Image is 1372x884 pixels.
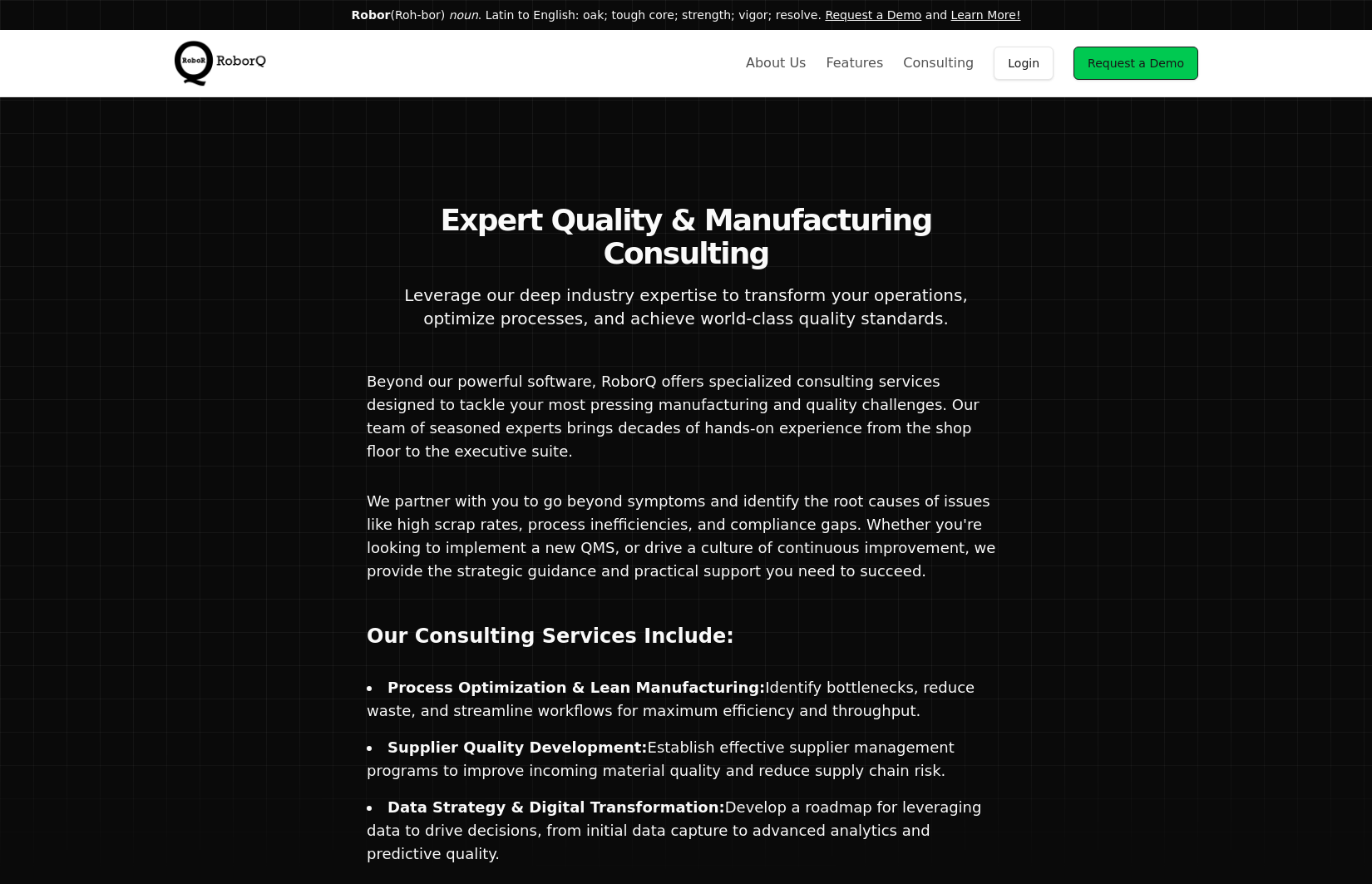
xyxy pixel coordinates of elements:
[994,47,1054,80] a: Login
[746,53,806,73] a: About Us
[174,38,274,88] img: RoborQ Inc. Logo
[367,796,1005,866] li: Develop a roadmap for leveraging data to drive decisions, from initial data capture to advanced a...
[367,676,1005,723] li: Identify bottlenecks, reduce waste, and streamline workflows for maximum efficiency and throughput.
[387,679,765,696] strong: Process Optimization & Lean Manufacturing:
[387,738,648,756] strong: Supplier Quality Development:
[367,204,1005,270] h2: Expert Quality & Manufacturing Consulting
[826,53,883,73] a: Features
[20,7,1352,23] p: (Roh-bor) . Latin to English: oak; tough core; strength; vigor; resolve. and
[387,798,725,816] strong: Data Strategy & Digital Transformation:
[367,370,1005,463] p: Beyond our powerful software, RoborQ offers specialized consulting services designed to tackle yo...
[449,8,478,22] em: noun
[1073,47,1198,80] a: Request a Demo
[367,610,1005,649] h3: Our Consulting Services Include:
[367,736,1005,783] li: Establish effective supplier management programs to improve incoming material quality and reduce ...
[367,284,1005,330] p: Leverage our deep industry expertise to transform your operations, optimize processes, and achiev...
[352,8,391,22] span: Robor
[825,8,921,22] a: Request a Demo
[951,8,1021,22] a: Learn More!
[367,490,1005,583] p: We partner with you to go beyond symptoms and identify the root causes of issues like high scrap ...
[903,53,974,73] a: Consulting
